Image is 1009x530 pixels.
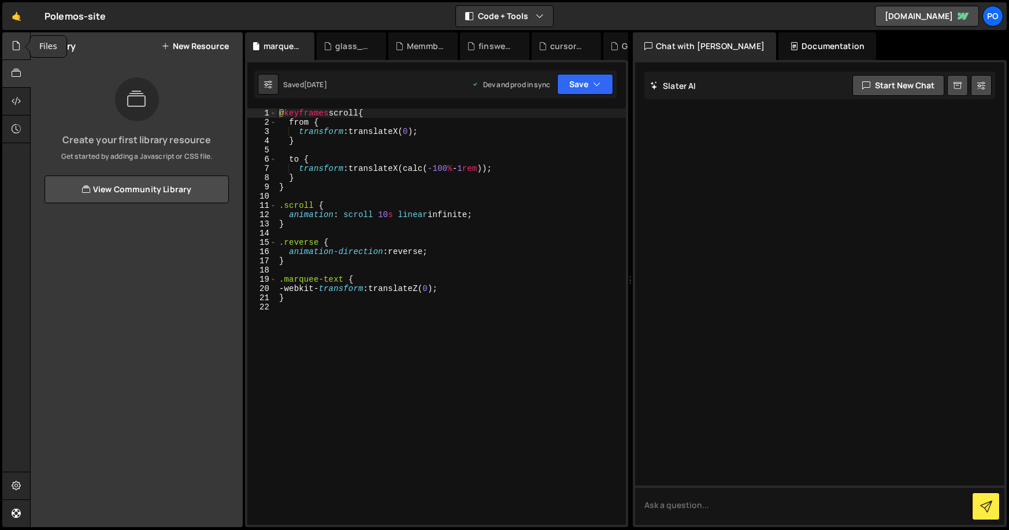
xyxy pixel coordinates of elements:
[247,219,277,229] div: 13
[478,40,515,52] div: finsweet_attributes.js
[472,80,550,89] div: Dev and prod in sync
[247,303,277,312] div: 22
[247,284,277,293] div: 20
[247,266,277,275] div: 18
[622,40,657,52] div: Global.js
[283,80,327,89] div: Saved
[852,75,944,96] button: Start new chat
[40,151,233,162] p: Get started by adding a Javascript or CSS file.
[264,40,301,52] div: marquee.css
[550,40,587,52] div: cursor_gsap.js
[407,40,444,52] div: Memmberstack_truncatetext.js
[982,6,1003,27] a: Po
[247,210,277,219] div: 12
[557,74,613,95] button: Save
[30,36,66,57] div: Files
[247,238,277,247] div: 15
[161,42,229,51] button: New Resource
[44,9,106,23] div: Polemos-site
[247,256,277,266] div: 17
[247,164,277,173] div: 7
[875,6,979,27] a: [DOMAIN_NAME]
[247,201,277,210] div: 11
[633,32,776,60] div: Chat with [PERSON_NAME]
[304,80,327,89] div: [DATE]
[247,275,277,284] div: 19
[778,32,876,60] div: Documentation
[650,80,696,91] h2: Slater AI
[247,136,277,145] div: 4
[40,135,233,144] h3: Create your first library resource
[335,40,372,52] div: glass_effect.css
[247,229,277,238] div: 14
[456,6,553,27] button: Code + Tools
[247,182,277,192] div: 9
[247,109,277,118] div: 1
[247,127,277,136] div: 3
[2,2,31,30] a: 🤙
[247,118,277,127] div: 2
[247,145,277,155] div: 5
[247,155,277,164] div: 6
[247,173,277,182] div: 8
[247,192,277,201] div: 10
[247,247,277,256] div: 16
[247,293,277,303] div: 21
[44,176,229,203] a: View Community Library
